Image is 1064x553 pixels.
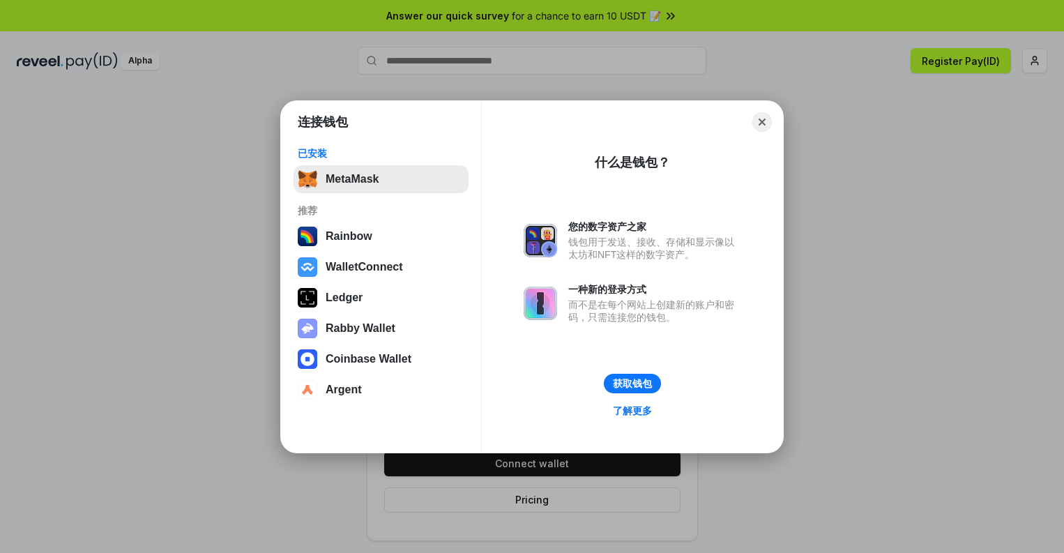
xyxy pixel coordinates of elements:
img: svg+xml,%3Csvg%20xmlns%3D%22http%3A%2F%2Fwww.w3.org%2F2000%2Fsvg%22%20fill%3D%22none%22%20viewBox... [524,224,557,257]
div: 一种新的登录方式 [568,283,741,296]
button: Rainbow [294,222,469,250]
button: Coinbase Wallet [294,345,469,373]
button: 获取钱包 [604,374,661,393]
img: svg+xml,%3Csvg%20width%3D%2228%22%20height%3D%2228%22%20viewBox%3D%220%200%2028%2028%22%20fill%3D... [298,380,317,400]
div: MetaMask [326,173,379,185]
img: svg+xml,%3Csvg%20xmlns%3D%22http%3A%2F%2Fwww.w3.org%2F2000%2Fsvg%22%20width%3D%2228%22%20height%3... [298,288,317,308]
div: Rainbow [326,230,372,243]
div: WalletConnect [326,261,403,273]
img: svg+xml,%3Csvg%20fill%3D%22none%22%20height%3D%2233%22%20viewBox%3D%220%200%2035%2033%22%20width%... [298,169,317,189]
button: Argent [294,376,469,404]
div: 钱包用于发送、接收、存储和显示像以太坊和NFT这样的数字资产。 [568,236,741,261]
div: Argent [326,384,362,396]
div: 已安装 [298,147,464,160]
div: 获取钱包 [613,377,652,390]
img: svg+xml,%3Csvg%20width%3D%22120%22%20height%3D%22120%22%20viewBox%3D%220%200%20120%20120%22%20fil... [298,227,317,246]
div: 什么是钱包？ [595,154,670,171]
div: 推荐 [298,204,464,217]
div: Rabby Wallet [326,322,395,335]
button: Rabby Wallet [294,315,469,342]
div: 而不是在每个网站上创建新的账户和密码，只需连接您的钱包。 [568,298,741,324]
button: WalletConnect [294,253,469,281]
img: svg+xml,%3Csvg%20xmlns%3D%22http%3A%2F%2Fwww.w3.org%2F2000%2Fsvg%22%20fill%3D%22none%22%20viewBox... [298,319,317,338]
img: svg+xml,%3Csvg%20width%3D%2228%22%20height%3D%2228%22%20viewBox%3D%220%200%2028%2028%22%20fill%3D... [298,257,317,277]
button: Close [752,112,772,132]
div: Ledger [326,291,363,304]
button: MetaMask [294,165,469,193]
img: svg+xml,%3Csvg%20width%3D%2228%22%20height%3D%2228%22%20viewBox%3D%220%200%2028%2028%22%20fill%3D... [298,349,317,369]
div: 了解更多 [613,404,652,417]
button: Ledger [294,284,469,312]
div: Coinbase Wallet [326,353,411,365]
img: svg+xml,%3Csvg%20xmlns%3D%22http%3A%2F%2Fwww.w3.org%2F2000%2Fsvg%22%20fill%3D%22none%22%20viewBox... [524,287,557,320]
div: 您的数字资产之家 [568,220,741,233]
h1: 连接钱包 [298,114,348,130]
a: 了解更多 [605,402,660,420]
